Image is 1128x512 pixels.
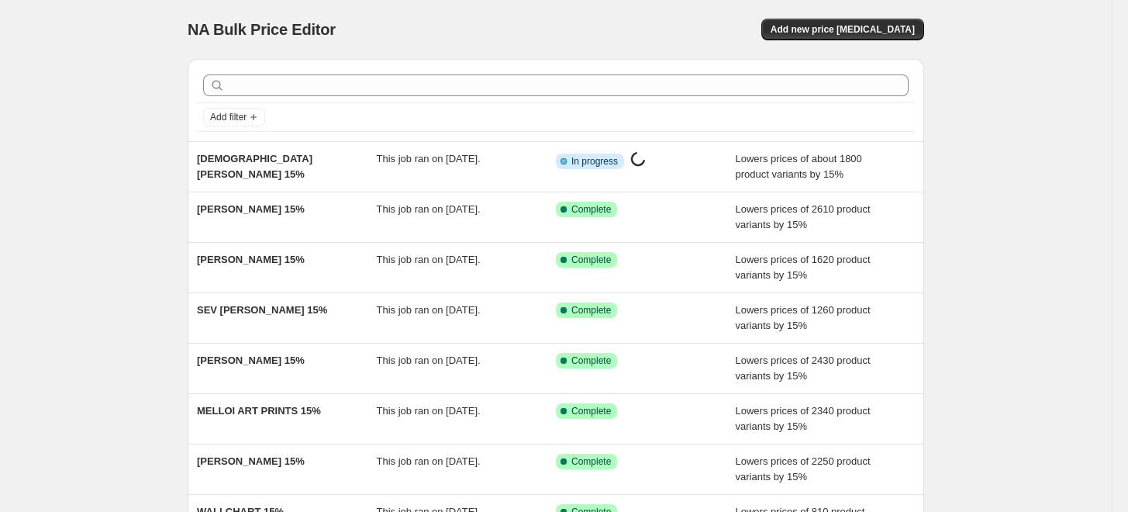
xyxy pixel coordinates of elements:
[377,153,481,164] span: This job ran on [DATE].
[188,21,336,38] span: NA Bulk Price Editor
[736,455,871,483] span: Lowers prices of 2250 product variants by 15%
[736,304,871,331] span: Lowers prices of 1260 product variants by 15%
[377,254,481,265] span: This job ran on [DATE].
[197,203,305,215] span: [PERSON_NAME] 15%
[377,203,481,215] span: This job ran on [DATE].
[197,355,305,366] span: [PERSON_NAME] 15%
[377,304,481,316] span: This job ran on [DATE].
[197,304,327,316] span: SEV [PERSON_NAME] 15%
[736,355,871,382] span: Lowers prices of 2430 product variants by 15%
[197,254,305,265] span: [PERSON_NAME] 15%
[197,153,312,180] span: [DEMOGRAPHIC_DATA][PERSON_NAME] 15%
[771,23,915,36] span: Add new price [MEDICAL_DATA]
[571,203,611,216] span: Complete
[736,203,871,230] span: Lowers prices of 2610 product variants by 15%
[571,405,611,417] span: Complete
[571,455,611,468] span: Complete
[203,108,265,126] button: Add filter
[571,155,618,168] span: In progress
[736,254,871,281] span: Lowers prices of 1620 product variants by 15%
[197,405,321,417] span: MELLOI ART PRINTS 15%
[736,405,871,432] span: Lowers prices of 2340 product variants by 15%
[377,455,481,467] span: This job ran on [DATE].
[571,254,611,266] span: Complete
[571,304,611,317] span: Complete
[377,405,481,417] span: This job ran on [DATE].
[571,355,611,367] span: Complete
[197,455,305,467] span: [PERSON_NAME] 15%
[761,19,924,40] button: Add new price [MEDICAL_DATA]
[736,153,862,180] span: Lowers prices of about 1800 product variants by 15%
[377,355,481,366] span: This job ran on [DATE].
[210,111,247,123] span: Add filter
